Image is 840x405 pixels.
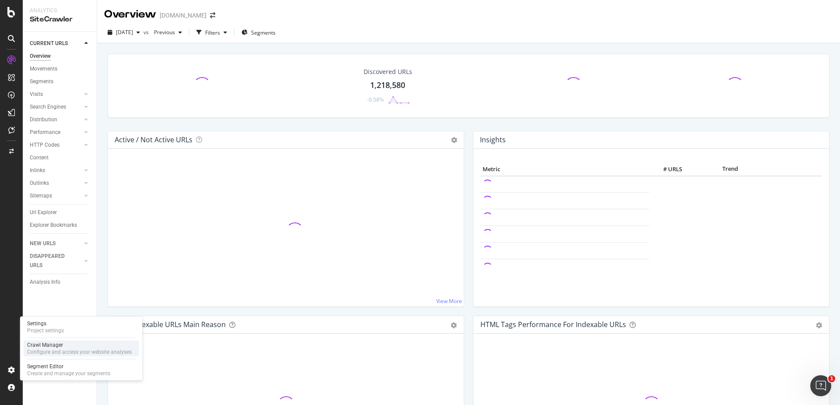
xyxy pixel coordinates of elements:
button: Previous [150,25,185,39]
a: NEW URLS [30,239,82,248]
div: Settings [27,320,64,327]
div: Overview [104,7,156,22]
a: Sitemaps [30,191,82,201]
a: Crawl ManagerConfigure and access your website analyses [24,341,139,356]
a: Url Explorer [30,208,91,217]
a: Segments [30,77,91,86]
div: -0.58% [367,96,384,103]
div: Distribution [30,115,57,124]
div: Visits [30,90,43,99]
a: View More [436,297,462,305]
a: Search Engines [30,102,82,112]
span: 1 [828,375,835,382]
div: Project settings [27,327,64,334]
i: Options [451,137,457,143]
div: Segments [30,77,53,86]
div: Movements [30,64,57,74]
a: Movements [30,64,91,74]
a: Explorer Bookmarks [30,221,91,230]
span: Segments [251,29,276,36]
a: Segment EditorCreate and manage your segments [24,362,139,378]
div: Inlinks [30,166,45,175]
div: Configure and access your website analyses [27,349,132,356]
a: Outlinks [30,179,82,188]
div: arrow-right-arrow-left [210,12,215,18]
span: Previous [150,28,175,36]
div: 1,218,580 [370,80,405,91]
span: 2025 Aug. 2nd [116,28,133,36]
div: Url Explorer [30,208,57,217]
div: gear [451,322,457,328]
button: Segments [238,25,279,39]
h4: Insights [480,134,506,146]
a: Overview [30,52,91,61]
div: Segment Editor [27,363,110,370]
a: Performance [30,128,82,137]
div: Performance [30,128,60,137]
div: Outlinks [30,179,49,188]
a: DISAPPEARED URLS [30,252,82,270]
button: [DATE] [104,25,143,39]
div: Crawl Manager [27,342,132,349]
div: Filters [205,29,220,36]
div: Overview [30,52,51,61]
a: Analysis Info [30,278,91,287]
a: CURRENT URLS [30,39,82,48]
div: Search Engines [30,102,66,112]
div: Non-Indexable URLs Main Reason [115,320,226,329]
div: CURRENT URLS [30,39,68,48]
div: HTTP Codes [30,141,59,150]
div: Analytics [30,7,90,14]
th: Trend [684,163,776,176]
div: Analysis Info [30,278,60,287]
div: Create and manage your segments [27,370,110,377]
div: HTML Tags Performance for Indexable URLs [480,320,626,329]
button: Filters [193,25,231,39]
a: HTTP Codes [30,141,82,150]
div: Explorer Bookmarks [30,221,77,230]
a: Content [30,153,91,162]
iframe: Intercom live chat [810,375,831,396]
a: Distribution [30,115,82,124]
span: vs [143,28,150,36]
div: SiteCrawler [30,14,90,25]
div: gear [816,322,822,328]
a: Inlinks [30,166,82,175]
th: # URLS [649,163,684,176]
div: Discovered URLs [364,67,412,76]
h4: Active / Not Active URLs [115,134,192,146]
div: [DOMAIN_NAME] [160,11,206,20]
div: DISAPPEARED URLS [30,252,74,270]
div: Sitemaps [30,191,52,201]
th: Metric [480,163,649,176]
div: Content [30,153,49,162]
a: Visits [30,90,82,99]
div: NEW URLS [30,239,56,248]
a: SettingsProject settings [24,319,139,335]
